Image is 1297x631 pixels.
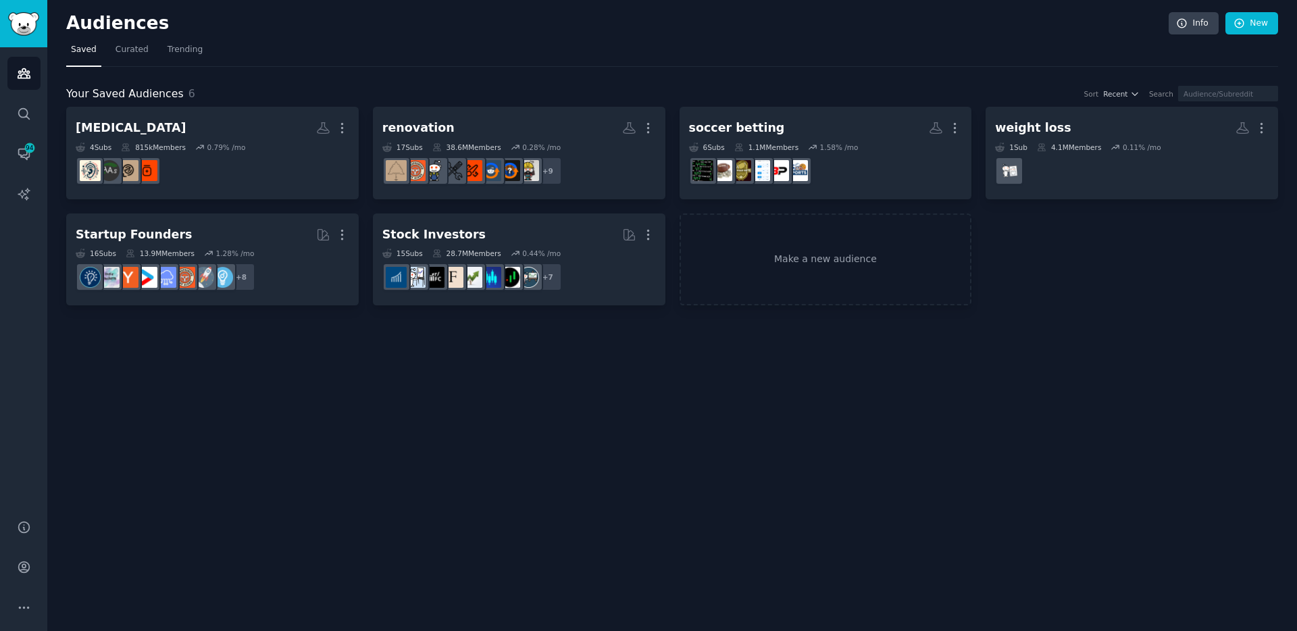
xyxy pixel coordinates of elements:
[995,143,1027,152] div: 1 Sub
[680,107,972,199] a: soccer betting6Subs1.1MMembers1.58% /moSportsBettingPicks1BettingPicksfanduelPropBetsportsbetting...
[99,160,120,181] img: HearingAids
[386,267,407,288] img: dividends
[1103,89,1140,99] button: Recent
[215,249,254,258] div: 1.28 % /mo
[432,143,501,152] div: 38.6M Members
[66,86,184,103] span: Your Saved Audiences
[768,160,789,181] img: BettingPicks
[1123,143,1161,152] div: 0.11 % /mo
[518,160,539,181] img: Renovations
[212,267,233,288] img: Entrepreneur
[136,267,157,288] img: startup
[373,213,665,306] a: Stock Investors15Subs28.7MMembers0.44% /mo+7stocksDaytradingStockMarketinvestingfinanceFinancialC...
[461,160,482,181] img: AusRenovation
[1084,89,1099,99] div: Sort
[155,267,176,288] img: SaaS
[730,160,751,181] img: PropBet
[227,263,255,291] div: + 8
[480,160,501,181] img: HVAC
[442,160,463,181] img: handyman
[749,160,770,181] img: fanduel
[986,107,1278,199] a: weight loss1Sub4.1MMembers0.11% /moloseit
[71,44,97,56] span: Saved
[405,267,426,288] img: options
[66,213,359,306] a: Startup Founders16Subs13.9MMembers1.28% /mo+8EntrepreneurstartupsEntrepreneurRideAlongSaaSstartup...
[820,143,859,152] div: 1.58 % /mo
[188,87,195,100] span: 6
[382,143,423,152] div: 17 Sub s
[99,267,120,288] img: indiehackers
[80,267,101,288] img: Entrepreneurship
[168,44,203,56] span: Trending
[1149,89,1173,99] div: Search
[7,137,41,170] a: 94
[8,12,39,36] img: GummySearch logo
[1103,89,1127,99] span: Recent
[424,160,444,181] img: DIY
[442,267,463,288] img: finance
[689,120,785,136] div: soccer betting
[534,263,562,291] div: + 7
[689,143,725,152] div: 6 Sub s
[787,160,808,181] img: SportsBettingPicks1
[734,143,798,152] div: 1.1M Members
[499,267,520,288] img: Daytrading
[461,267,482,288] img: investing
[382,249,423,258] div: 15 Sub s
[424,267,444,288] img: FinancialCareers
[66,107,359,199] a: [MEDICAL_DATA]4Subs815kMembers0.79% /moAskDocspppdizzinessHearingAidstinnitus
[373,107,665,199] a: renovation17Subs38.6MMembers0.28% /mo+9RenovationshvacadviceHVACAusRenovationhandymanDIYEntrepren...
[522,249,561,258] div: 0.44 % /mo
[711,160,732,181] img: sportsbetting
[1225,12,1278,35] a: New
[116,44,149,56] span: Curated
[680,213,972,306] a: Make a new audience
[76,249,116,258] div: 16 Sub s
[382,120,455,136] div: renovation
[382,226,486,243] div: Stock Investors
[66,13,1169,34] h2: Audiences
[1037,143,1101,152] div: 4.1M Members
[999,160,1020,181] img: loseit
[24,143,36,153] span: 94
[518,267,539,288] img: stocks
[207,143,245,152] div: 0.79 % /mo
[432,249,501,258] div: 28.7M Members
[499,160,520,181] img: hvacadvice
[480,267,501,288] img: StockMarket
[118,267,138,288] img: ycombinator
[76,120,186,136] div: [MEDICAL_DATA]
[118,160,138,181] img: pppdizziness
[126,249,195,258] div: 13.9M Members
[80,160,101,181] img: tinnitus
[386,160,407,181] img: electricians
[76,143,111,152] div: 4 Sub s
[692,160,713,181] img: sportsbook
[111,39,153,67] a: Curated
[76,226,192,243] div: Startup Founders
[121,143,186,152] div: 815k Members
[1169,12,1219,35] a: Info
[193,267,214,288] img: startups
[174,267,195,288] img: EntrepreneurRideAlong
[405,160,426,181] img: EntrepreneurRideAlong
[66,39,101,67] a: Saved
[995,120,1071,136] div: weight loss
[1178,86,1278,101] input: Audience/Subreddit
[522,143,561,152] div: 0.28 % /mo
[136,160,157,181] img: AskDocs
[534,157,562,185] div: + 9
[163,39,207,67] a: Trending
